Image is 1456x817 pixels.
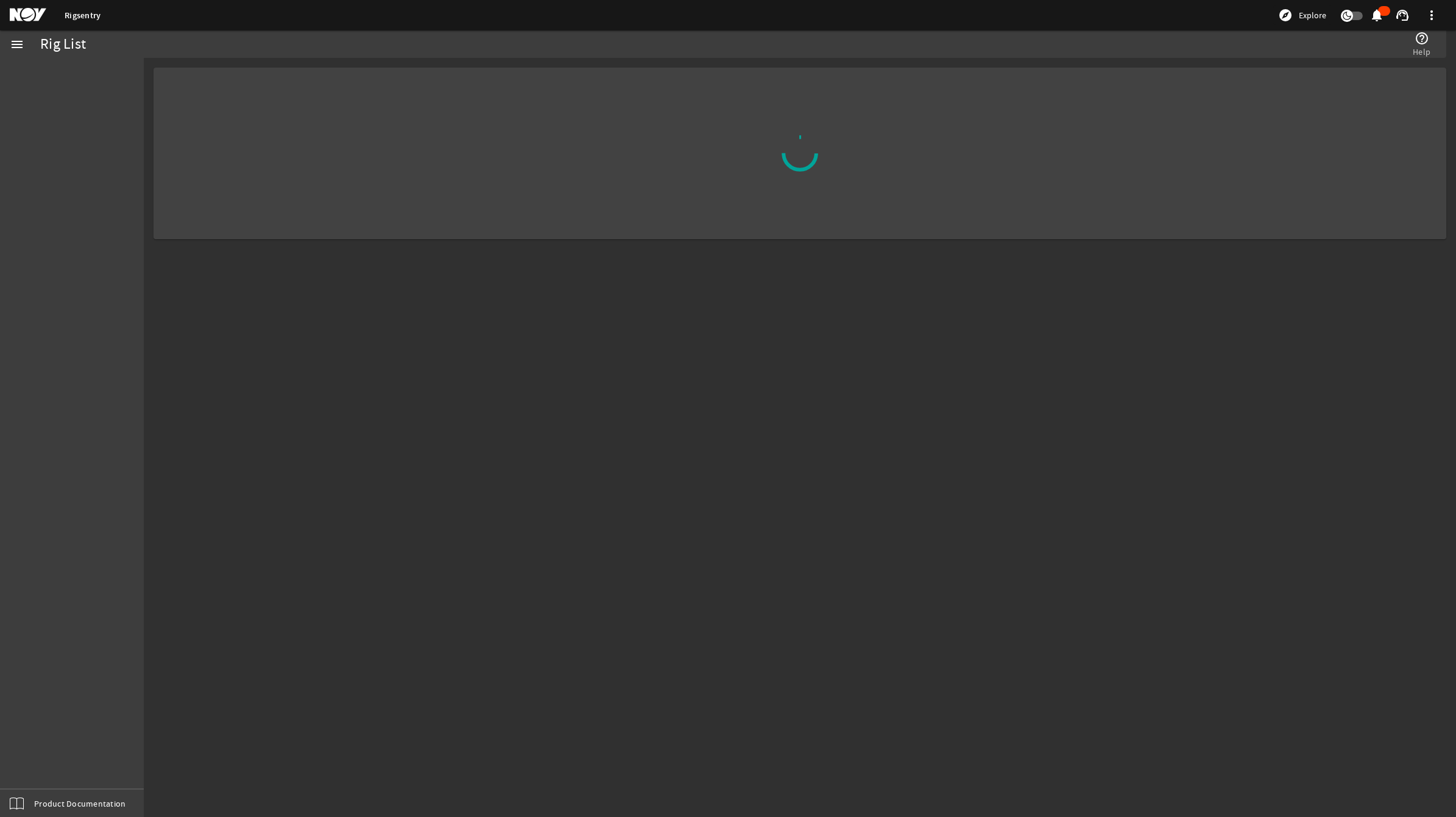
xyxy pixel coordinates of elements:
span: Product Documentation [34,798,125,810]
span: Explore [1299,9,1326,21]
mat-icon: notifications [1369,8,1384,23]
a: Rigsentry [65,10,101,21]
mat-icon: support_agent [1395,8,1410,23]
mat-icon: menu [10,37,24,52]
div: Rig List [40,38,86,51]
button: Explore [1273,5,1331,25]
mat-icon: help_outline [1415,31,1429,46]
button: more_vert [1417,1,1446,30]
mat-icon: explore [1278,8,1293,23]
span: Help [1413,46,1430,58]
